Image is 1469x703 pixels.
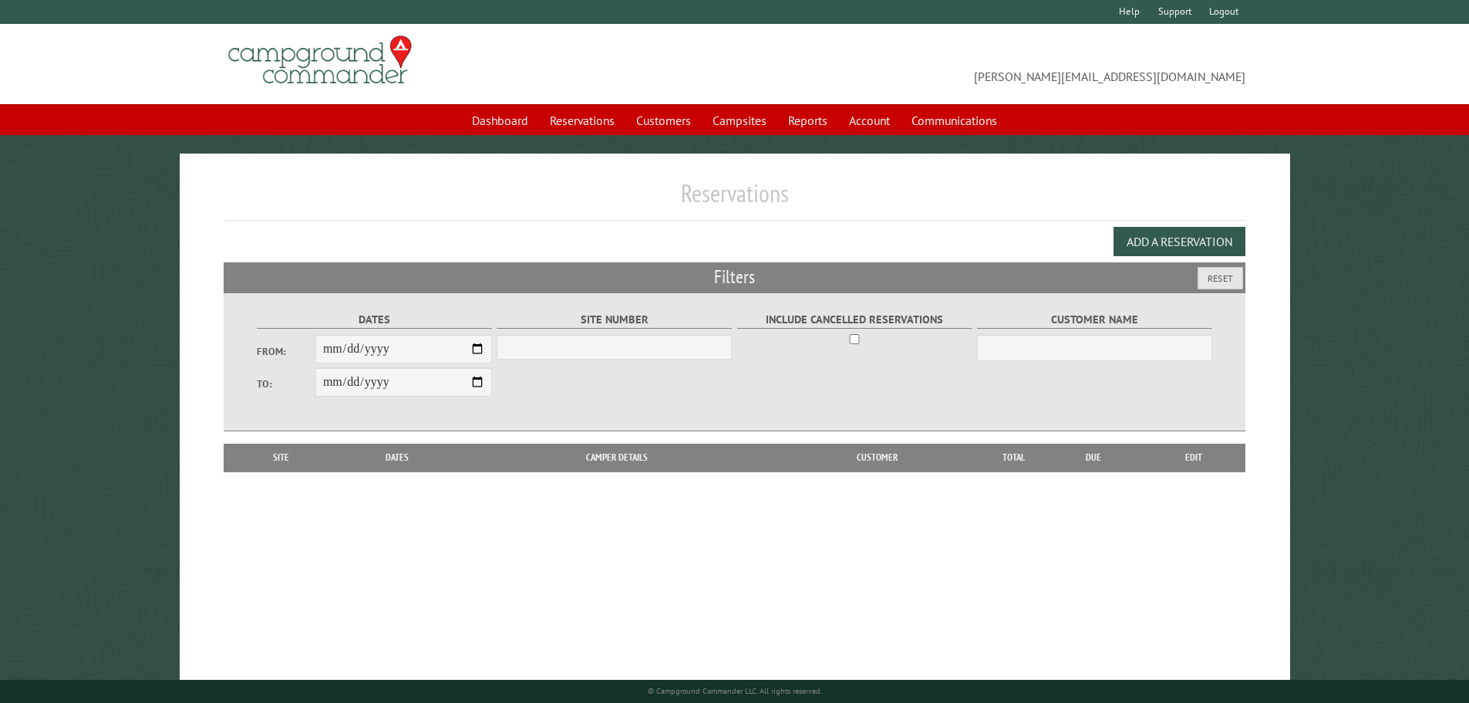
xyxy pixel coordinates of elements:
[770,444,983,471] th: Customer
[541,106,624,135] a: Reservations
[257,377,315,391] label: To:
[497,311,732,329] label: Site Number
[257,311,492,329] label: Dates
[703,106,776,135] a: Campsites
[840,106,899,135] a: Account
[1142,444,1246,471] th: Edit
[224,178,1246,221] h1: Reservations
[737,311,972,329] label: Include Cancelled Reservations
[224,30,416,90] img: Campground Commander
[1045,444,1142,471] th: Due
[224,262,1246,292] h2: Filters
[231,444,332,471] th: Site
[463,444,770,471] th: Camper Details
[627,106,700,135] a: Customers
[735,42,1246,86] span: [PERSON_NAME][EMAIL_ADDRESS][DOMAIN_NAME]
[983,444,1045,471] th: Total
[1198,267,1243,289] button: Reset
[332,444,463,471] th: Dates
[902,106,1006,135] a: Communications
[648,686,822,696] small: © Campground Commander LLC. All rights reserved.
[977,311,1212,329] label: Customer Name
[779,106,837,135] a: Reports
[257,344,315,359] label: From:
[1114,227,1245,256] button: Add a Reservation
[463,106,537,135] a: Dashboard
